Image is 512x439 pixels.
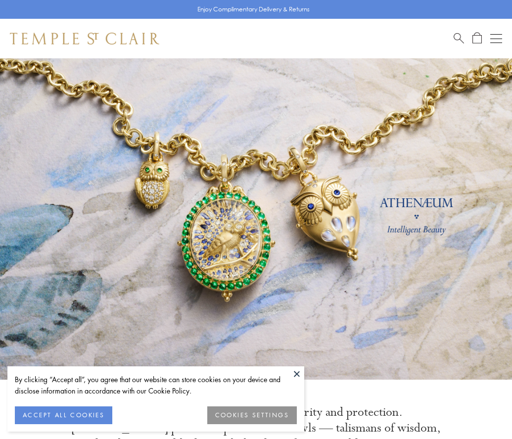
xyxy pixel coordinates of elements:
[15,406,112,424] button: ACCEPT ALL COOKIES
[454,32,464,44] a: Search
[10,33,159,44] img: Temple St. Clair
[490,33,502,44] button: Open navigation
[197,4,310,14] p: Enjoy Complimentary Delivery & Returns
[207,406,297,424] button: COOKIES SETTINGS
[15,374,297,396] div: By clicking “Accept all”, you agree that our website can store cookies on your device and disclos...
[472,32,482,44] a: Open Shopping Bag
